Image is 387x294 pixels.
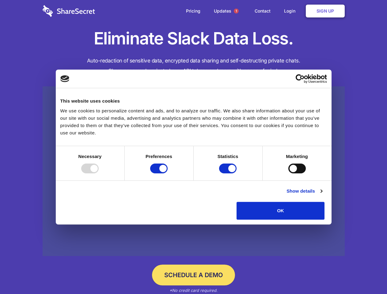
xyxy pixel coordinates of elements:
strong: Preferences [146,154,172,159]
img: logo-wordmark-white-trans-d4663122ce5f474addd5e946df7df03e33cb6a1c49d2221995e7729f52c070b2.svg [43,5,95,17]
a: Schedule a Demo [152,265,235,285]
a: Usercentrics Cookiebot - opens in a new window [273,74,327,83]
div: We use cookies to personalize content and ads, and to analyze our traffic. We also share informat... [60,107,327,137]
span: 1 [234,9,239,13]
a: Sign Up [306,5,345,17]
a: Login [278,2,305,21]
a: Contact [249,2,277,21]
div: This website uses cookies [60,97,327,105]
strong: Statistics [218,154,238,159]
strong: Marketing [286,154,308,159]
strong: Necessary [78,154,102,159]
h1: Eliminate Slack Data Loss. [43,28,345,50]
a: Show details [286,187,322,195]
a: Pricing [180,2,207,21]
img: logo [60,75,70,82]
h4: Auto-redaction of sensitive data, encrypted data sharing and self-destructing private chats. Shar... [43,56,345,76]
button: OK [237,202,324,220]
em: *No credit card required. [169,288,218,293]
a: Wistia video thumbnail [43,86,345,256]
